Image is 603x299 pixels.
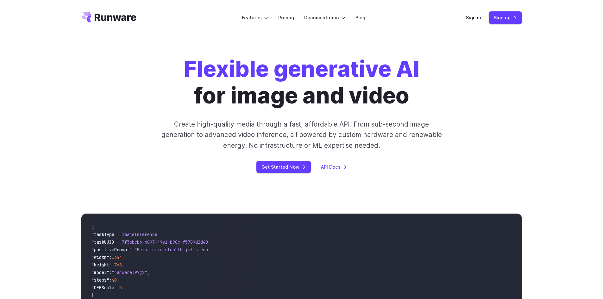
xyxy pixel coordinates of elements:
[91,292,94,298] span: }
[160,232,162,237] span: ,
[119,239,216,245] span: "7f3ebcb6-b897-49e1-b98c-f5789d2d40d7"
[91,247,132,252] span: "positivePrompt"
[489,11,522,24] a: Sign up
[135,247,365,252] span: "Futuristic stealth jet streaking through a neon-lit cityscape with glowing purple exhaust"
[132,247,135,252] span: :
[109,277,112,283] span: :
[184,56,419,109] h1: for image and video
[112,277,117,283] span: 40
[256,161,311,173] a: Get Started Now
[112,270,147,275] span: "runware:97@2"
[91,277,109,283] span: "steps"
[242,14,268,21] label: Features
[278,14,294,21] a: Pricing
[122,254,124,260] span: ,
[91,232,117,237] span: "taskType"
[466,14,481,21] a: Sign in
[122,262,124,268] span: ,
[91,224,94,230] span: {
[91,254,109,260] span: "width"
[184,55,419,82] strong: Flexible generative AI
[91,285,117,290] span: "CFGScale"
[355,14,365,21] a: Blog
[304,14,345,21] label: Documentation
[321,163,347,171] a: API Docs
[147,270,150,275] span: ,
[119,232,160,237] span: "imageInference"
[91,270,109,275] span: "model"
[112,262,114,268] span: :
[119,285,122,290] span: 5
[109,270,112,275] span: :
[109,254,112,260] span: :
[117,277,119,283] span: ,
[117,232,119,237] span: :
[160,119,443,151] p: Create high-quality media through a fast, affordable API. From sub-second image generation to adv...
[81,12,136,22] a: Go to /
[91,239,117,245] span: "taskUUID"
[112,254,122,260] span: 1344
[117,239,119,245] span: :
[91,262,112,268] span: "height"
[117,285,119,290] span: :
[114,262,122,268] span: 768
